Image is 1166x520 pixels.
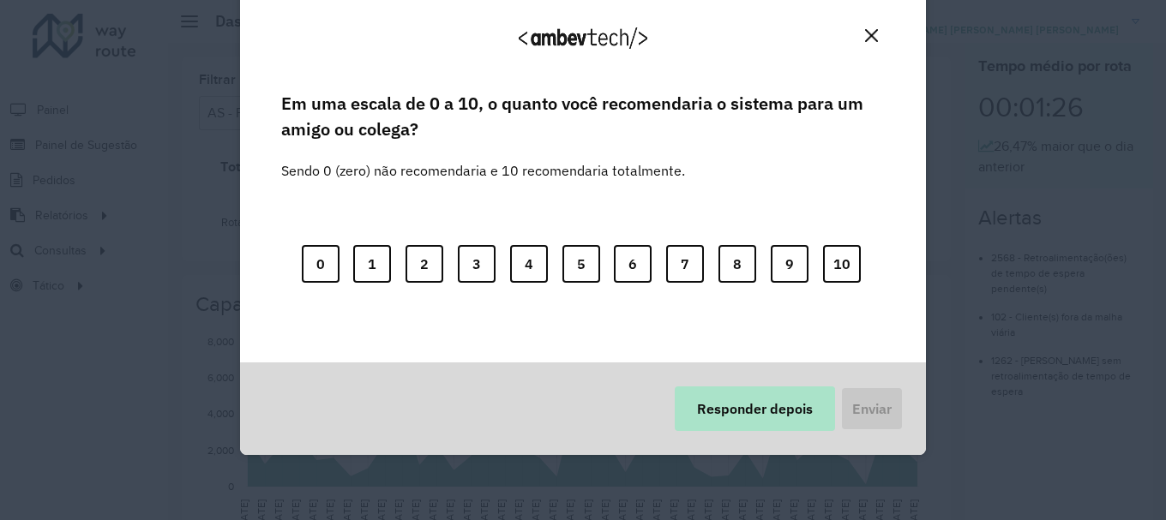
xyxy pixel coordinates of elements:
[281,140,685,181] label: Sendo 0 (zero) não recomendaria e 10 recomendaria totalmente.
[519,27,647,49] img: Logo Ambevtech
[406,245,443,283] button: 2
[718,245,756,283] button: 8
[865,29,878,42] img: Close
[771,245,808,283] button: 9
[614,245,652,283] button: 6
[281,91,885,143] label: Em uma escala de 0 a 10, o quanto você recomendaria o sistema para um amigo ou colega?
[858,22,885,49] button: Close
[458,245,496,283] button: 3
[353,245,391,283] button: 1
[302,245,340,283] button: 0
[510,245,548,283] button: 4
[675,386,835,431] button: Responder depois
[562,245,600,283] button: 5
[666,245,704,283] button: 7
[823,245,861,283] button: 10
